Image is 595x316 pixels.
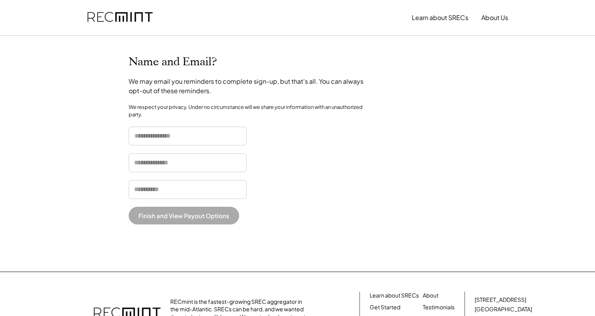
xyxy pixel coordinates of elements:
div: [STREET_ADDRESS] [475,296,526,304]
a: About [423,292,438,299]
a: Testimonials [423,303,455,311]
button: Learn about SRECs [412,10,468,26]
div: [GEOGRAPHIC_DATA] [475,305,532,313]
div: We may email you reminders to complete sign-up, but that's all. You can always opt-out of these r... [129,77,365,96]
a: Learn about SRECs [370,292,419,299]
a: Get Started [370,303,400,311]
img: recmint-logotype%403x.png [87,4,153,31]
button: About Us [481,10,508,26]
div: We respect your privacy. Under no circumstance will we share your information with an unauthorize... [129,103,365,119]
button: Finish and View Payout Options [129,207,239,224]
h2: Name and Email? [129,55,467,69]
